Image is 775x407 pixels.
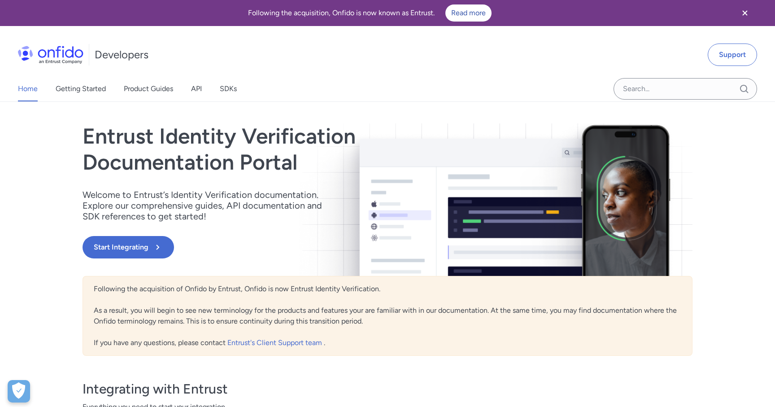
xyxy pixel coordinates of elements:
[614,78,757,100] input: Onfido search input field
[124,76,173,101] a: Product Guides
[11,4,728,22] div: Following the acquisition, Onfido is now known as Entrust.
[227,338,324,347] a: Entrust's Client Support team
[220,76,237,101] a: SDKs
[8,380,30,403] button: Open Preferences
[56,76,106,101] a: Getting Started
[83,276,692,356] div: Following the acquisition of Onfido by Entrust, Onfido is now Entrust Identity Verification. As a...
[83,123,509,175] h1: Entrust Identity Verification Documentation Portal
[708,44,757,66] a: Support
[18,76,38,101] a: Home
[83,236,174,258] button: Start Integrating
[740,8,750,18] svg: Close banner
[445,4,492,22] a: Read more
[18,46,83,64] img: Onfido Logo
[83,236,509,258] a: Start Integrating
[95,48,148,62] h1: Developers
[728,2,762,24] button: Close banner
[8,380,30,403] div: Cookie Preferences
[83,380,692,398] h3: Integrating with Entrust
[83,189,334,222] p: Welcome to Entrust’s Identity Verification documentation. Explore our comprehensive guides, API d...
[191,76,202,101] a: API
